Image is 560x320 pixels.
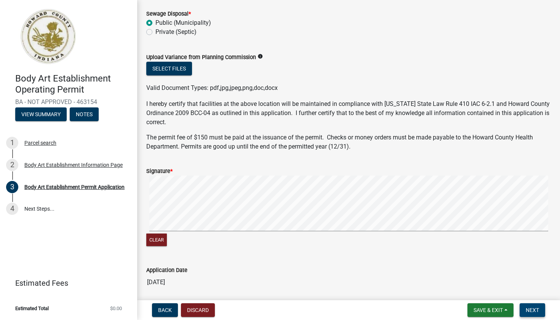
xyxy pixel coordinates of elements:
[15,107,67,121] button: View Summary
[474,307,503,313] span: Save & Exit
[146,133,551,151] p: The permit fee of $150 must be paid at the issuance of the permit. Checks or money orders must be...
[520,303,545,317] button: Next
[24,184,125,190] div: Body Art Establishment Permit Application
[258,54,263,59] i: info
[146,99,551,127] p: I hereby certify that facilities at the above location will be maintained in compliance with [US_...
[70,112,99,118] wm-modal-confirm: Notes
[146,62,192,75] button: Select files
[146,169,173,174] label: Signature
[6,275,125,291] a: Estimated Fees
[146,268,187,273] label: Application Date
[152,303,178,317] button: Back
[467,303,514,317] button: Save & Exit
[15,112,67,118] wm-modal-confirm: Summary
[6,203,18,215] div: 4
[24,140,56,146] div: Parcel search
[146,55,256,60] label: Upload Variance from Planning Commission
[158,307,172,313] span: Back
[70,107,99,121] button: Notes
[15,98,122,106] span: BA - NOT APPROVED - 463154
[181,303,215,317] button: Discard
[15,73,131,95] h4: Body Art Establishment Operating Permit
[24,162,123,168] div: Body Art Establishment Information Page
[6,181,18,193] div: 3
[146,296,330,309] strong: Click “Next” to submit your application!
[155,27,197,37] label: Private (Septic)
[526,307,539,313] span: Next
[15,306,49,311] span: Estimated Total
[15,8,80,65] img: Howard County, Indiana
[146,84,278,91] span: Valid Document Types: pdf,jpg,jpeg,png,doc,docx
[6,159,18,171] div: 2
[155,18,211,27] label: Public (Municipality)
[110,306,122,311] span: $0.00
[146,234,167,246] button: Clear
[6,137,18,149] div: 1
[146,11,191,17] label: Sewage Disposal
